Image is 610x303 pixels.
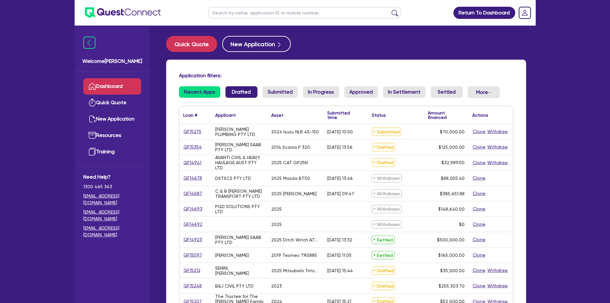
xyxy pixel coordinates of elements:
div: [PERSON_NAME] SAAB PTY LTD [215,142,264,152]
button: Clone [472,282,486,290]
div: 2019 Tesmec TRS885 [271,253,317,258]
input: Search by name, application ID or mobile number... [208,7,401,18]
span: $148,640.00 [438,206,465,212]
a: New Application [83,111,141,127]
button: Clone [472,143,486,151]
button: Quick Quote [166,36,217,52]
div: [PERSON_NAME] SAAB PTY LTD [215,235,264,245]
div: [DATE] 09:47 [327,191,354,196]
div: Actions [472,113,488,117]
img: quest-connect-logo-blue [85,7,161,18]
button: Clone [472,128,486,135]
span: Submitted [372,128,401,136]
div: B&J CIVIL PTY LTD [215,283,254,289]
img: resources [88,131,96,139]
a: Drafted [225,86,257,98]
a: [EMAIL_ADDRESS][DOMAIN_NAME] [83,225,141,238]
img: quick-quote [88,99,96,106]
span: Drafted [372,143,395,151]
div: [DATE] 11:05 [327,253,352,258]
span: $35,000.00 [440,268,465,273]
button: Clone [472,159,486,166]
span: Settled [372,236,394,244]
div: [DATE] 13:32 [327,237,352,242]
span: Drafted [372,282,395,290]
button: Dropdown toggle [468,86,500,98]
span: Withdrawn [372,189,402,198]
span: $255,303.70 [439,283,465,289]
a: [EMAIL_ADDRESS][DOMAIN_NAME] [83,193,141,206]
div: 2025 Mitsubishi Triton GLX-MV [271,268,320,273]
span: Withdrawn [372,174,402,182]
a: Return To Dashboard [453,7,515,19]
div: C & B [PERSON_NAME] TRANSPORT PTY LTD [215,189,264,199]
button: Clone [472,205,486,213]
img: icon-menu-close [83,37,95,49]
a: Settled [431,86,463,98]
div: 2025 [271,206,282,212]
button: Clone [472,236,486,243]
h4: Application filters: [179,72,513,79]
div: [PERSON_NAME] PLUMBING PTY LTD [215,127,264,137]
a: QF14941 [183,159,202,166]
img: new-application [88,115,96,123]
div: [DATE] 13:56 [327,145,353,150]
div: 2023 [271,283,282,289]
div: Asset [271,113,283,117]
a: Quick Quote [166,36,222,52]
button: Clone [472,251,486,259]
div: DSTSCS PTY LTD [215,176,251,181]
span: $70,000.00 [440,129,465,134]
span: Welcome [PERSON_NAME] [82,57,142,65]
div: [DATE] 15:44 [327,268,353,273]
span: Settled [372,251,394,259]
span: Drafted [372,266,395,275]
span: $165,000.00 [438,253,465,258]
div: 2025 [PERSON_NAME] [271,191,317,196]
div: Submitted time [327,111,358,120]
div: Amount financed [428,111,465,120]
span: $500,000.00 [437,237,465,242]
a: QF15212 [183,267,201,274]
span: $0 [459,222,465,227]
button: Withdraw [487,267,508,274]
button: Withdraw [487,282,508,290]
a: Resources [83,127,141,144]
a: Dashboard [83,78,141,95]
a: QF14692 [183,221,203,228]
a: Submitted [263,86,298,98]
a: In Progress [303,86,339,98]
span: Drafted [372,158,395,167]
button: Withdraw [487,159,508,166]
div: 2025 [271,222,282,227]
a: QF14923 [183,236,202,243]
span: $32,989.00 [442,160,465,165]
span: $125,000.00 [439,145,465,150]
a: QF14693 [183,205,203,213]
button: Clone [472,190,486,197]
span: Need Help? [83,173,141,181]
div: Applicant [215,113,236,117]
a: Training [83,144,141,160]
div: Loan # [183,113,197,117]
div: Status [372,113,386,117]
span: Withdrawn [372,205,402,213]
div: 2024 Isuzu NLR 45-150 [271,129,319,134]
button: Clone [472,267,486,274]
div: 2025 CAT GP25N [271,160,308,165]
button: Clone [472,174,486,182]
a: Quick Quote [83,95,141,111]
div: 2025 Mazda BT50 [271,176,310,181]
a: QF14678 [183,174,202,182]
div: 2025 Ditch Witch AT32 [271,237,320,242]
a: Dropdown toggle [516,4,533,21]
a: Recent Apps [179,86,220,98]
button: Withdraw [487,128,508,135]
a: In Settlement [383,86,426,98]
div: PGD SOLUTIONS PTY LTD [215,204,264,214]
div: [DATE] 13:46 [327,176,353,181]
button: New Application [222,36,291,52]
a: QF15097 [183,251,202,259]
div: AVANTI CIVIL & HEAVY HAULAGE AUST PTY LTD [215,155,264,170]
